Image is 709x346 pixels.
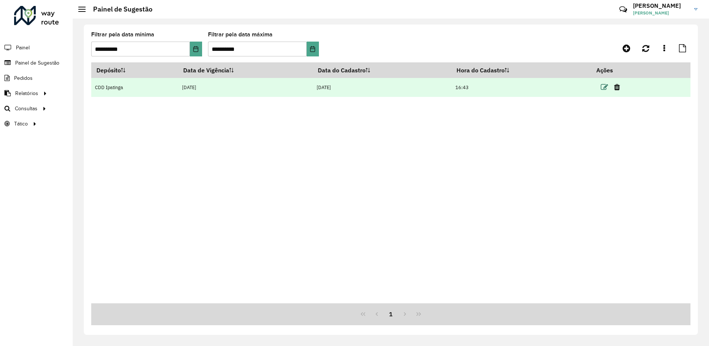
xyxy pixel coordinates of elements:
[178,78,313,97] td: [DATE]
[208,30,273,39] label: Filtrar pela data máxima
[15,59,59,67] span: Painel de Sugestão
[178,62,313,78] th: Data de Vigência
[14,120,28,128] span: Tático
[452,62,591,78] th: Hora do Cadastro
[633,2,689,9] h3: [PERSON_NAME]
[15,89,38,97] span: Relatórios
[14,74,33,82] span: Pedidos
[615,1,631,17] a: Contato Rápido
[601,82,608,92] a: Editar
[91,78,178,97] td: CDD Ipatinga
[452,78,591,97] td: 16:43
[16,44,30,52] span: Painel
[313,62,451,78] th: Data do Cadastro
[15,105,37,112] span: Consultas
[307,42,319,56] button: Choose Date
[91,30,154,39] label: Filtrar pela data mínima
[190,42,202,56] button: Choose Date
[633,10,689,16] span: [PERSON_NAME]
[91,62,178,78] th: Depósito
[86,5,152,13] h2: Painel de Sugestão
[313,78,451,97] td: [DATE]
[614,82,620,92] a: Excluir
[591,62,636,78] th: Ações
[384,307,398,321] button: 1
